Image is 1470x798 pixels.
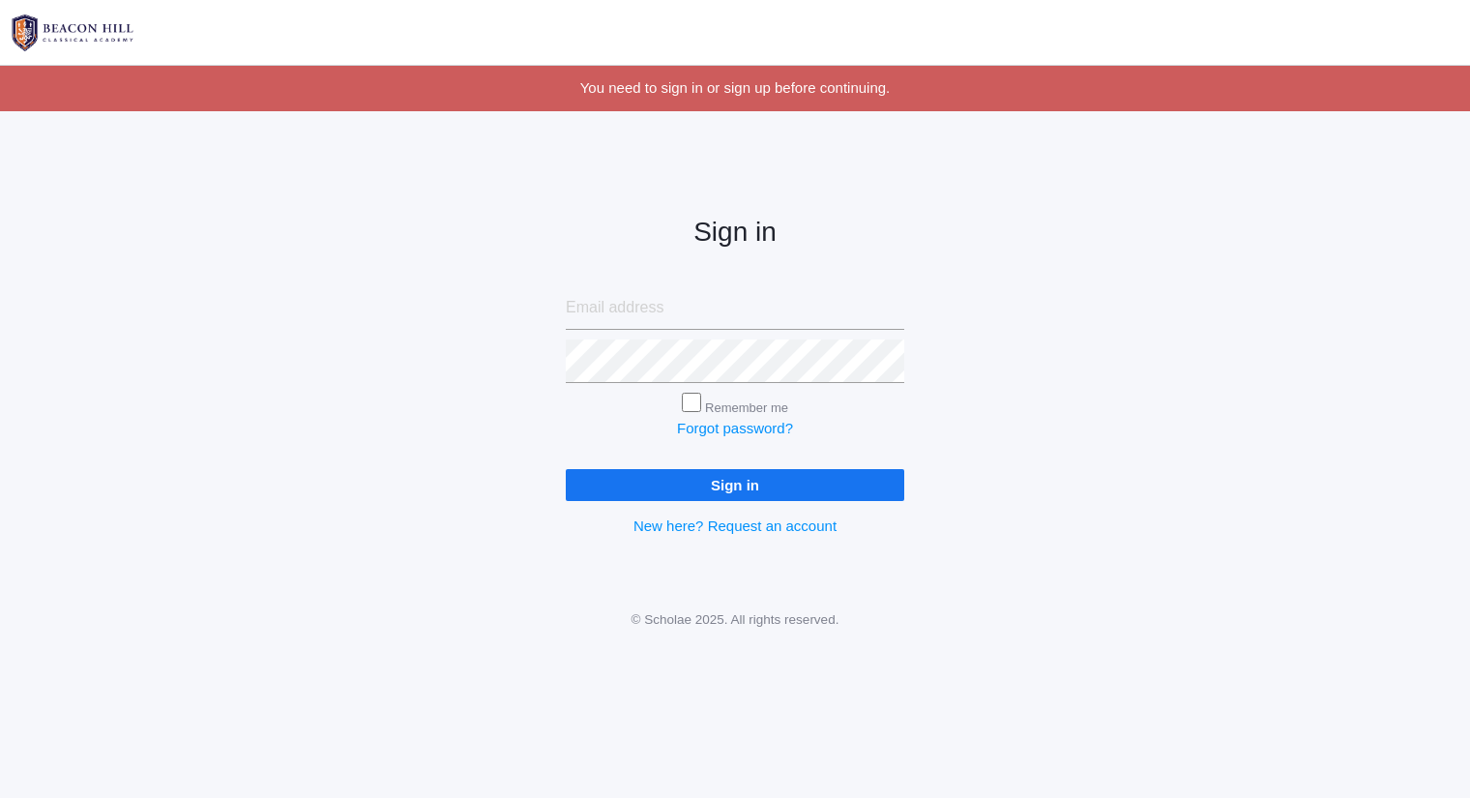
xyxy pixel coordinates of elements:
a: Forgot password? [677,420,793,436]
input: Sign in [566,469,904,501]
input: Email address [566,286,904,330]
h2: Sign in [566,218,904,248]
a: New here? Request an account [633,517,837,534]
label: Remember me [705,400,788,415]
